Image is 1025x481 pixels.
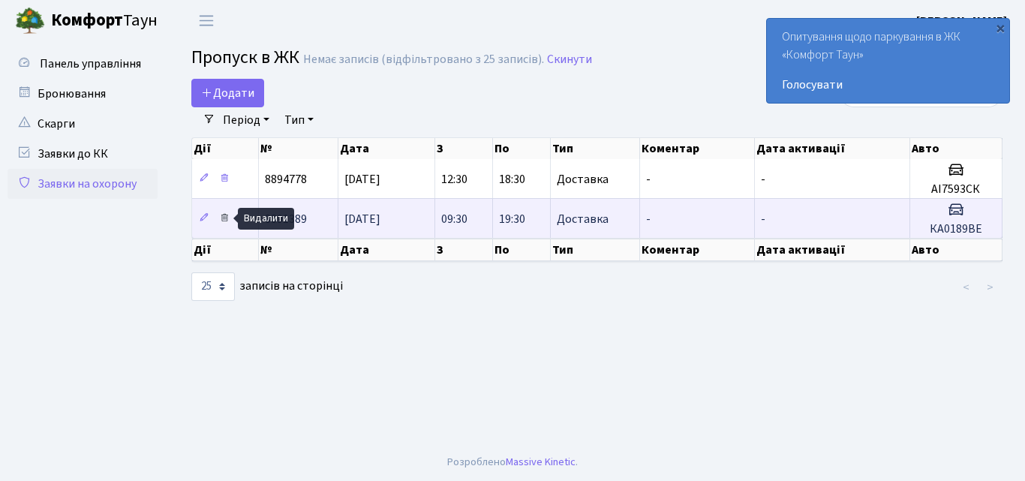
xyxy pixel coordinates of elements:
[646,171,651,188] span: -
[188,8,225,33] button: Переключити навігацію
[640,239,755,261] th: Коментар
[435,239,493,261] th: З
[640,138,755,159] th: Коментар
[217,107,275,133] a: Період
[916,13,1007,29] b: [PERSON_NAME]
[441,171,467,188] span: 12:30
[447,454,578,470] div: Розроблено .
[191,79,264,107] a: Додати
[547,53,592,67] a: Скинути
[303,53,544,67] div: Немає записів (відфільтровано з 25 записів).
[493,239,551,261] th: По
[910,138,1002,159] th: Авто
[192,138,259,159] th: Дії
[506,454,576,470] a: Massive Kinetic
[767,19,1009,103] div: Опитування щодо паркування в ЖК «Комфорт Таун»
[493,138,551,159] th: По
[191,44,299,71] span: Пропуск в ЖК
[499,211,525,227] span: 19:30
[51,8,158,34] span: Таун
[755,239,909,261] th: Дата активації
[8,169,158,199] a: Заявки на охорону
[551,239,641,261] th: Тип
[499,171,525,188] span: 18:30
[344,211,380,227] span: [DATE]
[993,20,1008,35] div: ×
[557,173,609,185] span: Доставка
[755,138,909,159] th: Дата активації
[916,182,996,197] h5: АІ7593СК
[551,138,641,159] th: Тип
[265,171,307,188] span: 8894778
[40,56,141,72] span: Панель управління
[259,239,338,261] th: №
[338,239,435,261] th: Дата
[338,138,435,159] th: Дата
[910,239,1002,261] th: Авто
[192,239,259,261] th: Дії
[238,208,294,230] div: Видалити
[435,138,493,159] th: З
[191,272,343,301] label: записів на сторінці
[259,138,338,159] th: №
[761,211,765,227] span: -
[278,107,320,133] a: Тип
[916,12,1007,30] a: [PERSON_NAME]
[761,171,765,188] span: -
[557,213,609,225] span: Доставка
[8,109,158,139] a: Скарги
[8,49,158,79] a: Панель управління
[441,211,467,227] span: 09:30
[191,272,235,301] select: записів на сторінці
[51,8,123,32] b: Комфорт
[8,79,158,109] a: Бронювання
[782,76,994,94] a: Голосувати
[344,171,380,188] span: [DATE]
[15,6,45,36] img: logo.png
[8,139,158,169] a: Заявки до КК
[201,85,254,101] span: Додати
[646,211,651,227] span: -
[916,222,996,236] h5: КА0189ВЕ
